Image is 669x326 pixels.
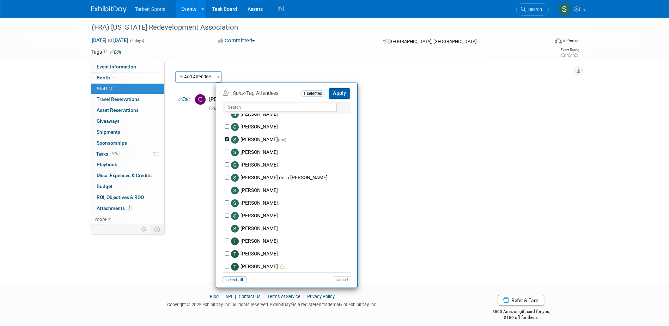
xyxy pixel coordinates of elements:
[231,174,239,182] img: S.jpg
[195,94,206,105] img: C.jpg
[91,203,164,214] a: Attachments1
[209,96,570,103] div: [PERSON_NAME]
[231,212,239,220] img: S.jpg
[555,38,562,43] img: Format-Inperson.png
[97,205,132,211] span: Attachments
[231,199,239,207] img: S.jpg
[229,210,353,222] label: [PERSON_NAME]
[233,294,238,299] span: |
[229,121,353,133] label: [PERSON_NAME]
[229,260,353,273] label: [PERSON_NAME]
[225,294,232,299] a: API
[231,136,239,144] img: S.jpg
[516,3,549,16] a: Search
[231,123,239,131] img: S.jpg
[110,50,121,55] a: Edit
[97,118,120,124] span: Giveaways
[229,171,353,184] label: [PERSON_NAME] de la [PERSON_NAME]
[229,108,353,121] label: [PERSON_NAME]
[95,216,107,222] span: more
[150,225,164,234] td: Toggle Event Tabs
[464,315,578,321] div: $150 off for them.
[280,264,285,269] i: Double-book Warning: Potential Scheduling Conflict!
[239,294,261,299] a: Contact Us
[388,39,476,44] span: [GEOGRAPHIC_DATA], [GEOGRAPHIC_DATA]
[291,302,293,306] sup: ®
[231,149,239,156] img: S.jpg
[225,103,337,112] input: Search
[91,159,164,170] a: Playbook
[223,88,299,99] td: -Tag Attendees
[231,263,239,271] img: T.jpg
[97,86,114,91] span: Staff
[278,264,285,269] span: Double-book Warning! (potential scheduling conflict)
[220,294,224,299] span: |
[231,161,239,169] img: S.jpg
[97,194,144,200] span: ROI, Objectives & ROO
[300,90,325,97] span: 1 selected
[110,151,120,156] span: 40%
[91,94,164,105] a: Travel Reservations
[333,276,351,283] button: cancel
[229,197,353,210] label: [PERSON_NAME]
[91,181,164,192] a: Budget
[97,129,120,135] span: Shipments
[91,116,164,127] a: Giveaways
[231,237,239,245] img: T.jpg
[209,105,225,111] span: Cost: $
[231,110,239,118] img: S.jpg
[329,88,350,98] button: Apply
[558,2,571,16] img: Serge Silva
[229,235,353,248] label: [PERSON_NAME]
[231,225,239,233] img: S.jpg
[97,140,127,146] span: Sponsorships
[498,295,544,306] a: Refer & Earn
[91,84,164,94] a: Staff1
[97,162,117,167] span: Playbook
[91,300,454,308] div: Copyright © 2025 ExhibitDay, Inc. All rights reserved. ExhibitDay is a registered trademark of Ex...
[107,37,113,43] span: to
[526,7,542,12] span: Search
[91,149,164,159] a: Tasks40%
[175,71,215,83] button: Add Attendee
[129,38,144,43] span: (4 days)
[96,151,120,157] span: Tasks
[89,21,538,34] div: (FRA) [US_STATE] Redevelopment Association
[223,276,247,283] button: select all
[127,205,132,211] span: 1
[109,86,114,91] span: 1
[229,222,353,235] label: [PERSON_NAME]
[302,294,306,299] span: |
[91,48,121,55] td: Tags
[113,76,117,79] i: Booth reservation complete
[307,294,335,299] a: Privacy Policy
[229,159,353,171] label: [PERSON_NAME]
[464,304,578,320] div: $500 Amazon gift card for you,
[97,183,112,189] span: Budget
[91,214,164,225] a: more
[97,96,140,102] span: Travel Reservations
[91,138,164,149] a: Sponsorships
[267,294,300,299] a: Terms of Service
[135,6,165,12] span: Tarkett Sports
[97,107,139,113] span: Asset Reservations
[229,133,353,146] label: [PERSON_NAME]
[91,62,164,72] a: Event Information
[178,97,190,102] a: Edit
[231,250,239,258] img: T.jpg
[229,184,353,197] label: [PERSON_NAME]
[231,187,239,194] img: S.jpg
[278,137,286,142] span: (me)
[97,75,118,80] span: Booth
[91,127,164,138] a: Shipments
[507,37,580,47] div: Event Format
[210,294,219,299] a: Blog
[138,225,150,234] td: Personalize Event Tab Strip
[233,90,245,96] i: Quick
[229,146,353,159] label: [PERSON_NAME]
[229,248,353,260] label: [PERSON_NAME]
[262,294,266,299] span: |
[209,105,238,111] span: 0.00
[91,170,164,181] a: Misc. Expenses & Credits
[563,38,579,43] div: In-Person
